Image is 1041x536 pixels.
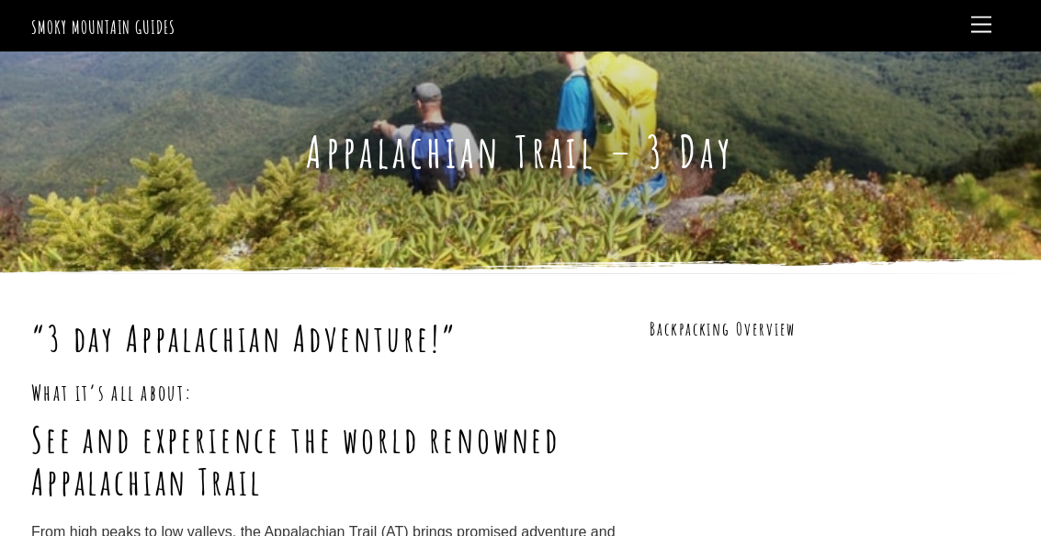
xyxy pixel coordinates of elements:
[31,317,618,359] h1: “3 day Appalachian Adventure!”
[31,16,175,39] a: Smoky Mountain Guides
[963,7,1000,43] a: Menu
[31,418,618,503] h1: See and experience the world renowned Appalachian Trail
[31,378,618,407] h3: What it’s all about:
[650,317,1010,342] h3: Backpacking Overview
[31,125,1010,178] h1: Appalachian Trail – 3 Day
